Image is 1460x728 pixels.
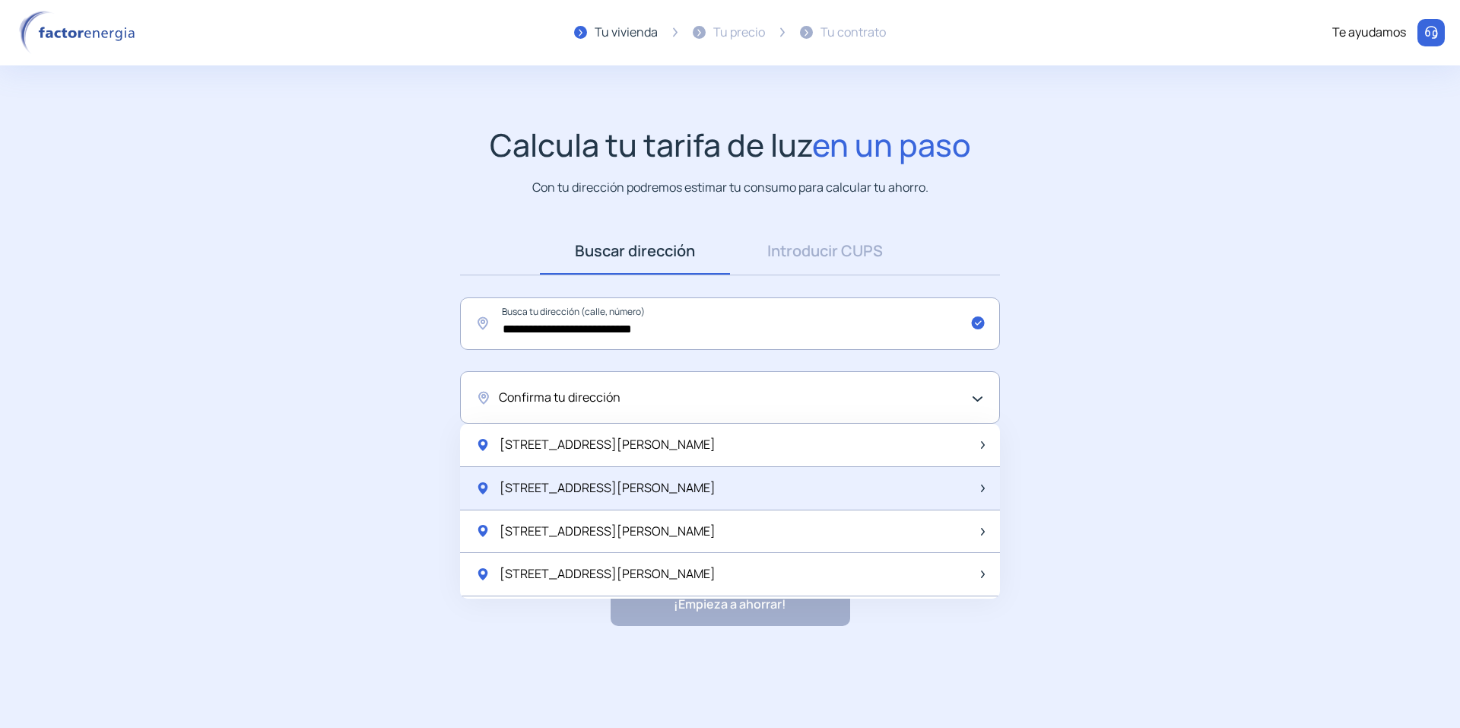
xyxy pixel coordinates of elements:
img: arrow-next-item.svg [981,441,985,449]
img: arrow-next-item.svg [981,485,985,492]
span: en un paso [812,123,971,166]
img: arrow-next-item.svg [981,571,985,578]
span: [STREET_ADDRESS][PERSON_NAME] [500,522,716,542]
div: Tu vivienda [595,23,658,43]
div: Te ayudamos [1332,23,1406,43]
img: location-pin-green.svg [475,437,490,453]
span: [STREET_ADDRESS][PERSON_NAME] [500,478,716,498]
img: logo factor [15,11,144,55]
img: location-pin-green.svg [475,567,490,582]
img: arrow-next-item.svg [981,528,985,536]
span: Confirma tu dirección [499,388,620,408]
h1: Calcula tu tarifa de luz [490,126,971,164]
span: [STREET_ADDRESS][PERSON_NAME] [500,435,716,455]
img: location-pin-green.svg [475,523,490,539]
div: Tu precio [713,23,765,43]
img: location-pin-green.svg [475,481,490,496]
span: [STREET_ADDRESS][PERSON_NAME] [500,564,716,584]
a: Introducir CUPS [730,227,920,275]
img: llamar [1423,25,1439,40]
div: Tu contrato [820,23,886,43]
p: Con tu dirección podremos estimar tu consumo para calcular tu ahorro. [532,178,928,197]
a: Buscar dirección [540,227,730,275]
